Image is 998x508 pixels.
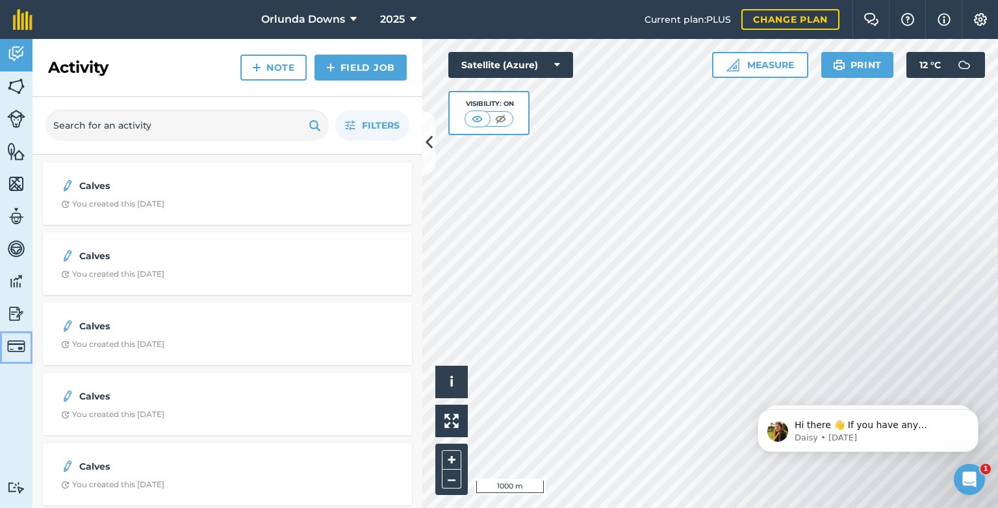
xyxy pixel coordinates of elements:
div: Visibility: On [465,99,514,109]
img: svg+xml;base64,PHN2ZyB4bWxucz0iaHR0cDovL3d3dy53My5vcmcvMjAwMC9zdmciIHdpZHRoPSI1MCIgaGVpZ2h0PSI0MC... [469,112,485,125]
span: Filters [362,118,400,133]
div: You created this [DATE] [61,269,164,279]
a: Change plan [741,9,839,30]
img: svg+xml;base64,PD94bWwgdmVyc2lvbj0iMS4wIiBlbmNvZGluZz0idXRmLTgiPz4KPCEtLSBHZW5lcmF0b3I6IEFkb2JlIE... [61,388,74,404]
strong: Calves [79,389,285,403]
img: svg+xml;base64,PD94bWwgdmVyc2lvbj0iMS4wIiBlbmNvZGluZz0idXRmLTgiPz4KPCEtLSBHZW5lcmF0b3I6IEFkb2JlIE... [7,481,25,494]
button: Satellite (Azure) [448,52,573,78]
span: i [450,374,454,390]
img: Clock with arrow pointing clockwise [61,270,70,279]
button: Print [821,52,894,78]
div: You created this [DATE] [61,409,164,420]
a: CalvesClock with arrow pointing clockwiseYou created this [DATE] [51,451,404,498]
a: CalvesClock with arrow pointing clockwiseYou created this [DATE] [51,311,404,357]
img: svg+xml;base64,PHN2ZyB4bWxucz0iaHR0cDovL3d3dy53My5vcmcvMjAwMC9zdmciIHdpZHRoPSI1MCIgaGVpZ2h0PSI0MC... [493,112,509,125]
div: You created this [DATE] [61,339,164,349]
strong: Calves [79,249,285,263]
img: svg+xml;base64,PD94bWwgdmVyc2lvbj0iMS4wIiBlbmNvZGluZz0idXRmLTgiPz4KPCEtLSBHZW5lcmF0b3I6IEFkb2JlIE... [951,52,977,78]
button: – [442,470,461,489]
iframe: Intercom live chat [954,464,985,495]
img: Clock with arrow pointing clockwise [61,481,70,489]
span: Orlunda Downs [261,12,345,27]
img: svg+xml;base64,PHN2ZyB4bWxucz0iaHR0cDovL3d3dy53My5vcmcvMjAwMC9zdmciIHdpZHRoPSI1NiIgaGVpZ2h0PSI2MC... [7,142,25,161]
a: CalvesClock with arrow pointing clockwiseYou created this [DATE] [51,240,404,287]
strong: Calves [79,459,285,474]
img: svg+xml;base64,PHN2ZyB4bWxucz0iaHR0cDovL3d3dy53My5vcmcvMjAwMC9zdmciIHdpZHRoPSIxNCIgaGVpZ2h0PSIyNC... [326,60,335,75]
img: svg+xml;base64,PD94bWwgdmVyc2lvbj0iMS4wIiBlbmNvZGluZz0idXRmLTgiPz4KPCEtLSBHZW5lcmF0b3I6IEFkb2JlIE... [7,44,25,64]
button: Measure [712,52,808,78]
img: A question mark icon [900,13,915,26]
span: 2025 [380,12,405,27]
span: 12 ° C [919,52,941,78]
img: svg+xml;base64,PHN2ZyB4bWxucz0iaHR0cDovL3d3dy53My5vcmcvMjAwMC9zdmciIHdpZHRoPSIxOSIgaGVpZ2h0PSIyNC... [309,118,321,133]
img: svg+xml;base64,PD94bWwgdmVyc2lvbj0iMS4wIiBlbmNvZGluZz0idXRmLTgiPz4KPCEtLSBHZW5lcmF0b3I6IEFkb2JlIE... [7,110,25,128]
img: A cog icon [973,13,988,26]
img: svg+xml;base64,PD94bWwgdmVyc2lvbj0iMS4wIiBlbmNvZGluZz0idXRmLTgiPz4KPCEtLSBHZW5lcmF0b3I6IEFkb2JlIE... [61,178,74,194]
a: CalvesClock with arrow pointing clockwiseYou created this [DATE] [51,170,404,217]
img: fieldmargin Logo [13,9,32,30]
iframe: Intercom notifications message [738,382,998,473]
img: svg+xml;base64,PD94bWwgdmVyc2lvbj0iMS4wIiBlbmNvZGluZz0idXRmLTgiPz4KPCEtLSBHZW5lcmF0b3I6IEFkb2JlIE... [61,459,74,474]
img: Two speech bubbles overlapping with the left bubble in the forefront [864,13,879,26]
img: svg+xml;base64,PHN2ZyB4bWxucz0iaHR0cDovL3d3dy53My5vcmcvMjAwMC9zdmciIHdpZHRoPSIxNyIgaGVpZ2h0PSIxNy... [938,12,951,27]
img: svg+xml;base64,PD94bWwgdmVyc2lvbj0iMS4wIiBlbmNvZGluZz0idXRmLTgiPz4KPCEtLSBHZW5lcmF0b3I6IEFkb2JlIE... [61,248,74,264]
img: svg+xml;base64,PD94bWwgdmVyc2lvbj0iMS4wIiBlbmNvZGluZz0idXRmLTgiPz4KPCEtLSBHZW5lcmF0b3I6IEFkb2JlIE... [61,318,74,334]
img: Clock with arrow pointing clockwise [61,340,70,349]
a: CalvesClock with arrow pointing clockwiseYou created this [DATE] [51,381,404,427]
img: svg+xml;base64,PHN2ZyB4bWxucz0iaHR0cDovL3d3dy53My5vcmcvMjAwMC9zdmciIHdpZHRoPSI1NiIgaGVpZ2h0PSI2MC... [7,77,25,96]
strong: Calves [79,319,285,333]
button: + [442,450,461,470]
strong: Calves [79,179,285,193]
img: svg+xml;base64,PD94bWwgdmVyc2lvbj0iMS4wIiBlbmNvZGluZz0idXRmLTgiPz4KPCEtLSBHZW5lcmF0b3I6IEFkb2JlIE... [7,337,25,355]
img: svg+xml;base64,PD94bWwgdmVyc2lvbj0iMS4wIiBlbmNvZGluZz0idXRmLTgiPz4KPCEtLSBHZW5lcmF0b3I6IEFkb2JlIE... [7,207,25,226]
img: Four arrows, one pointing top left, one top right, one bottom right and the last bottom left [444,414,459,428]
span: Current plan : PLUS [645,12,731,27]
h2: Activity [48,57,109,78]
img: Clock with arrow pointing clockwise [61,411,70,419]
img: svg+xml;base64,PHN2ZyB4bWxucz0iaHR0cDovL3d3dy53My5vcmcvMjAwMC9zdmciIHdpZHRoPSIxOSIgaGVpZ2h0PSIyNC... [833,57,845,73]
div: You created this [DATE] [61,479,164,490]
div: You created this [DATE] [61,199,164,209]
a: Note [240,55,307,81]
img: svg+xml;base64,PHN2ZyB4bWxucz0iaHR0cDovL3d3dy53My5vcmcvMjAwMC9zdmciIHdpZHRoPSIxNCIgaGVpZ2h0PSIyNC... [252,60,261,75]
span: 1 [980,464,991,474]
input: Search for an activity [45,110,329,141]
img: svg+xml;base64,PHN2ZyB4bWxucz0iaHR0cDovL3d3dy53My5vcmcvMjAwMC9zdmciIHdpZHRoPSI1NiIgaGVpZ2h0PSI2MC... [7,174,25,194]
img: svg+xml;base64,PD94bWwgdmVyc2lvbj0iMS4wIiBlbmNvZGluZz0idXRmLTgiPz4KPCEtLSBHZW5lcmF0b3I6IEFkb2JlIE... [7,272,25,291]
a: Field Job [314,55,407,81]
img: svg+xml;base64,PD94bWwgdmVyc2lvbj0iMS4wIiBlbmNvZGluZz0idXRmLTgiPz4KPCEtLSBHZW5lcmF0b3I6IEFkb2JlIE... [7,239,25,259]
button: i [435,366,468,398]
img: Ruler icon [726,58,739,71]
button: 12 °C [906,52,985,78]
button: Filters [335,110,409,141]
img: Clock with arrow pointing clockwise [61,200,70,209]
img: svg+xml;base64,PD94bWwgdmVyc2lvbj0iMS4wIiBlbmNvZGluZz0idXRmLTgiPz4KPCEtLSBHZW5lcmF0b3I6IEFkb2JlIE... [7,304,25,324]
